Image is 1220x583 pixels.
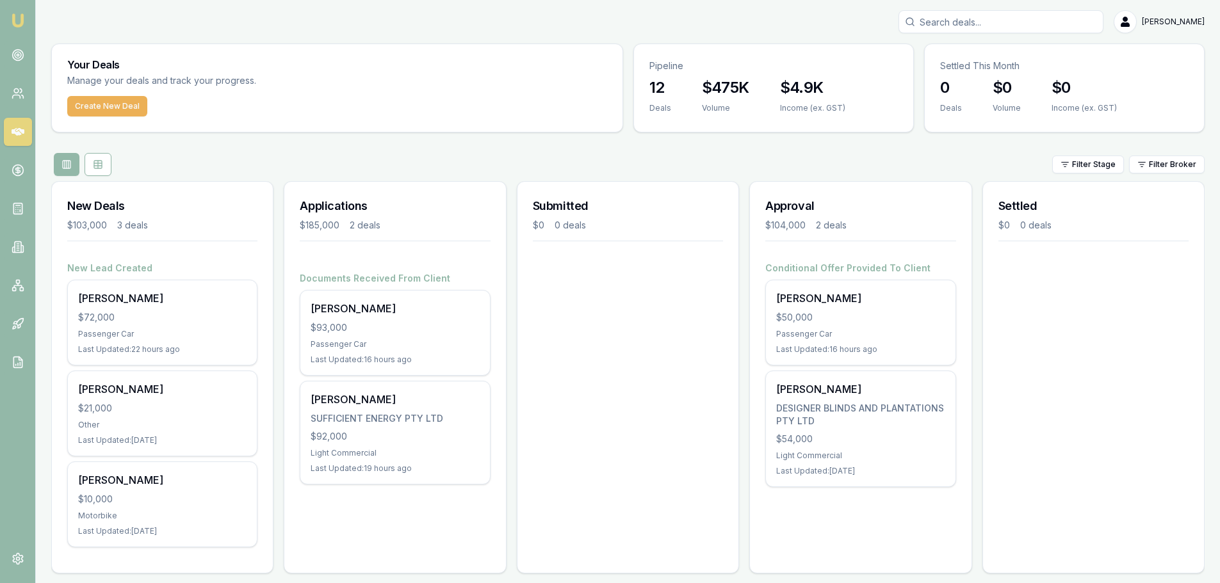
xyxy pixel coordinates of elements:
div: Last Updated: 19 hours ago [311,463,479,474]
h4: New Lead Created [67,262,257,275]
p: Manage your deals and track your progress. [67,74,395,88]
button: Filter Stage [1052,156,1124,173]
div: $21,000 [78,402,247,415]
div: Motorbike [78,511,247,521]
div: Light Commercial [776,451,945,461]
div: $50,000 [776,311,945,324]
div: $104,000 [765,219,806,232]
div: Light Commercial [311,448,479,458]
div: Last Updated: 22 hours ago [78,344,247,355]
span: Filter Broker [1149,159,1196,170]
div: Income (ex. GST) [780,103,845,113]
div: DESIGNER BLINDS AND PLANTATIONS PTY LTD [776,402,945,427]
div: Last Updated: [DATE] [78,526,247,536]
div: Other [78,420,247,430]
span: [PERSON_NAME] [1142,17,1205,27]
div: [PERSON_NAME] [311,301,479,316]
div: Passenger Car [776,329,945,339]
div: $185,000 [300,219,339,232]
img: emu-icon-u.png [10,13,26,28]
div: Last Updated: 16 hours ago [311,355,479,365]
div: Passenger Car [78,329,247,339]
div: $54,000 [776,433,945,445]
div: 0 deals [555,219,586,232]
div: $93,000 [311,321,479,334]
h4: Conditional Offer Provided To Client [765,262,956,275]
div: [PERSON_NAME] [311,392,479,407]
div: $0 [998,219,1010,232]
h3: Submitted [533,197,723,215]
div: SUFFICIENT ENERGY PTY LTD [311,412,479,425]
div: Passenger Car [311,339,479,349]
h3: Applications [300,197,490,215]
div: Income (ex. GST) [1052,103,1117,113]
h3: Approval [765,197,956,215]
div: [PERSON_NAME] [776,381,945,397]
div: Deals [940,103,962,113]
h3: 12 [649,77,671,98]
h3: $0 [1052,77,1117,98]
div: [PERSON_NAME] [78,381,247,397]
div: Last Updated: 16 hours ago [776,344,945,355]
button: Filter Broker [1129,156,1205,173]
span: Filter Stage [1072,159,1116,170]
div: 2 deals [816,219,847,232]
h3: Settled [998,197,1189,215]
h3: $475K [702,77,749,98]
div: $92,000 [311,430,479,443]
div: 2 deals [350,219,380,232]
div: Volume [993,103,1021,113]
button: Create New Deal [67,96,147,116]
div: Last Updated: [DATE] [776,466,945,476]
p: Settled This Month [940,60,1189,72]
div: $103,000 [67,219,107,232]
div: 3 deals [117,219,148,232]
h3: 0 [940,77,962,98]
div: $72,000 [78,311,247,324]
div: 0 deals [1020,219,1052,232]
h3: New Deals [67,197,257,215]
p: Pipeline [649,60,898,72]
div: [PERSON_NAME] [78,291,247,306]
div: Last Updated: [DATE] [78,435,247,445]
div: [PERSON_NAME] [776,291,945,306]
div: $0 [533,219,544,232]
div: $10,000 [78,493,247,506]
h3: Your Deals [67,60,607,70]
h4: Documents Received From Client [300,272,490,285]
input: Search deals [899,10,1103,33]
div: Volume [702,103,749,113]
h3: $0 [993,77,1021,98]
h3: $4.9K [780,77,845,98]
div: [PERSON_NAME] [78,472,247,488]
div: Deals [649,103,671,113]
